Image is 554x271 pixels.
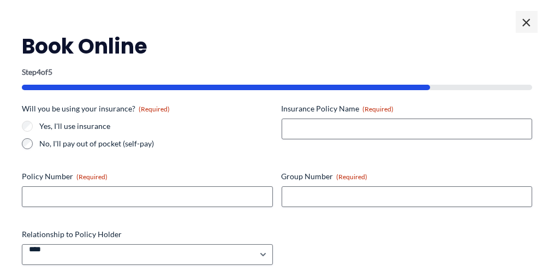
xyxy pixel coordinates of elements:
label: Insurance Policy Name [282,103,533,114]
span: (Required) [363,105,394,113]
span: × [516,11,538,33]
span: (Required) [76,173,108,181]
span: 4 [37,67,41,76]
p: Step of [22,68,532,76]
legend: Will you be using your insurance? [22,103,170,114]
label: Relationship to Policy Holder [22,229,273,240]
span: (Required) [337,173,368,181]
label: Policy Number [22,171,273,182]
label: No, I'll pay out of pocket (self-pay) [39,138,273,149]
span: 5 [48,67,52,76]
label: Yes, I'll use insurance [39,121,273,132]
label: Group Number [282,171,533,182]
span: (Required) [139,105,170,113]
h2: Book Online [22,33,532,60]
